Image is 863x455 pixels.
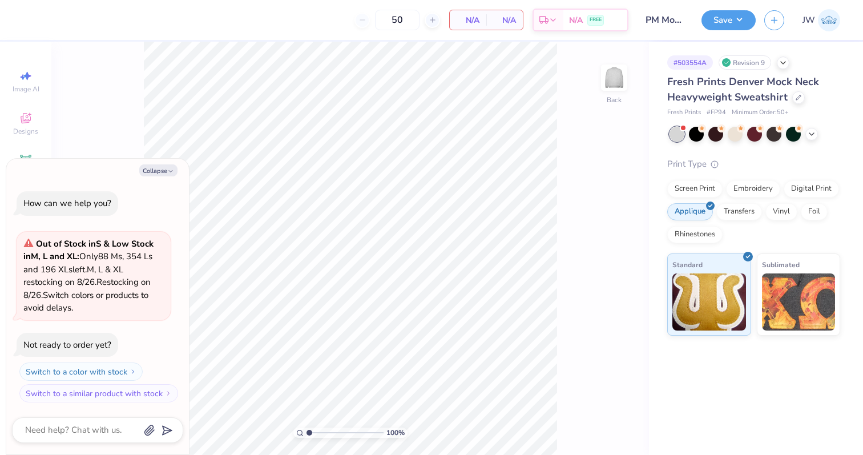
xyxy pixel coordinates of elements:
div: Print Type [667,158,840,171]
div: Transfers [716,203,762,220]
span: Designs [13,127,38,136]
div: Rhinestones [667,226,723,243]
input: – – [375,10,420,30]
span: Sublimated [762,259,800,271]
div: Applique [667,203,713,220]
div: # 503554A [667,55,713,70]
span: Standard [672,259,703,271]
div: Vinyl [765,203,797,220]
a: JW [802,9,840,31]
img: Standard [672,273,746,331]
span: Fresh Prints Denver Mock Neck Heavyweight Sweatshirt [667,75,819,104]
div: Embroidery [726,180,780,198]
div: How can we help you? [23,198,111,209]
button: Switch to a color with stock [19,363,143,381]
strong: Out of Stock in S [36,238,103,249]
div: Digital Print [784,180,839,198]
img: Jane White [818,9,840,31]
div: Back [607,95,622,105]
span: JW [802,14,815,27]
button: Switch to a similar product with stock [19,384,178,402]
img: Switch to a color with stock [130,368,136,375]
div: Not ready to order yet? [23,339,111,351]
span: N/A [569,14,583,26]
input: Untitled Design [637,9,693,31]
div: Revision 9 [719,55,771,70]
span: FREE [590,16,602,24]
span: N/A [457,14,479,26]
div: Screen Print [667,180,723,198]
img: Switch to a similar product with stock [165,390,172,397]
span: Minimum Order: 50 + [732,108,789,118]
span: N/A [493,14,516,26]
span: # FP94 [707,108,726,118]
span: 100 % [386,428,405,438]
img: Back [603,66,626,89]
span: Only 88 Ms, 354 Ls and 196 XLs left. M, L & XL restocking on 8/26. Restocking on 8/26. Switch col... [23,238,154,314]
div: Foil [801,203,828,220]
img: Sublimated [762,273,836,331]
button: Collapse [139,164,178,176]
span: Fresh Prints [667,108,701,118]
button: Save [701,10,756,30]
span: Image AI [13,84,39,94]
